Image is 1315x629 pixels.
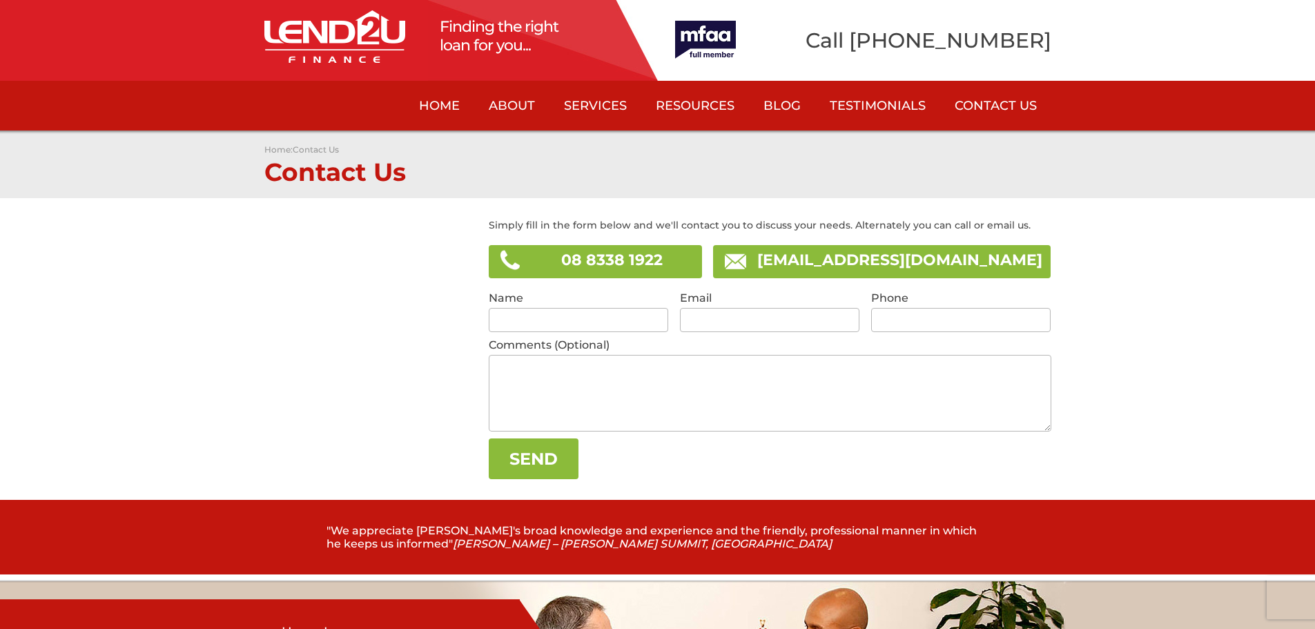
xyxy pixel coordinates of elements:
a: Home [405,81,474,130]
a: About [474,81,549,130]
a: [EMAIL_ADDRESS][DOMAIN_NAME] [757,251,1042,269]
label: Email [680,292,860,308]
span: [PERSON_NAME] – [PERSON_NAME] SUMMIT, [GEOGRAPHIC_DATA] [453,537,832,550]
p: : [264,144,1051,155]
a: Contact Us [293,144,339,155]
label: Name [489,292,669,308]
a: Home [264,144,291,155]
p: Simply fill in the form below and we'll contact you to discuss your needs. Alternately you can ca... [489,219,1051,245]
a: Services [549,81,641,130]
input: Send [489,438,578,479]
h1: Contact Us [264,155,1051,184]
a: Contact Us [940,81,1051,130]
label: Comments (Optional) [489,339,1051,355]
label: Phone [871,292,1051,308]
span: 08 8338 1922 [561,251,663,269]
a: Blog [749,81,815,130]
a: Resources [641,81,749,130]
a: Testimonials [815,81,940,130]
p: "We appreciate [PERSON_NAME]'s broad knowledge and experience and the friendly, professional mann... [327,524,989,550]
